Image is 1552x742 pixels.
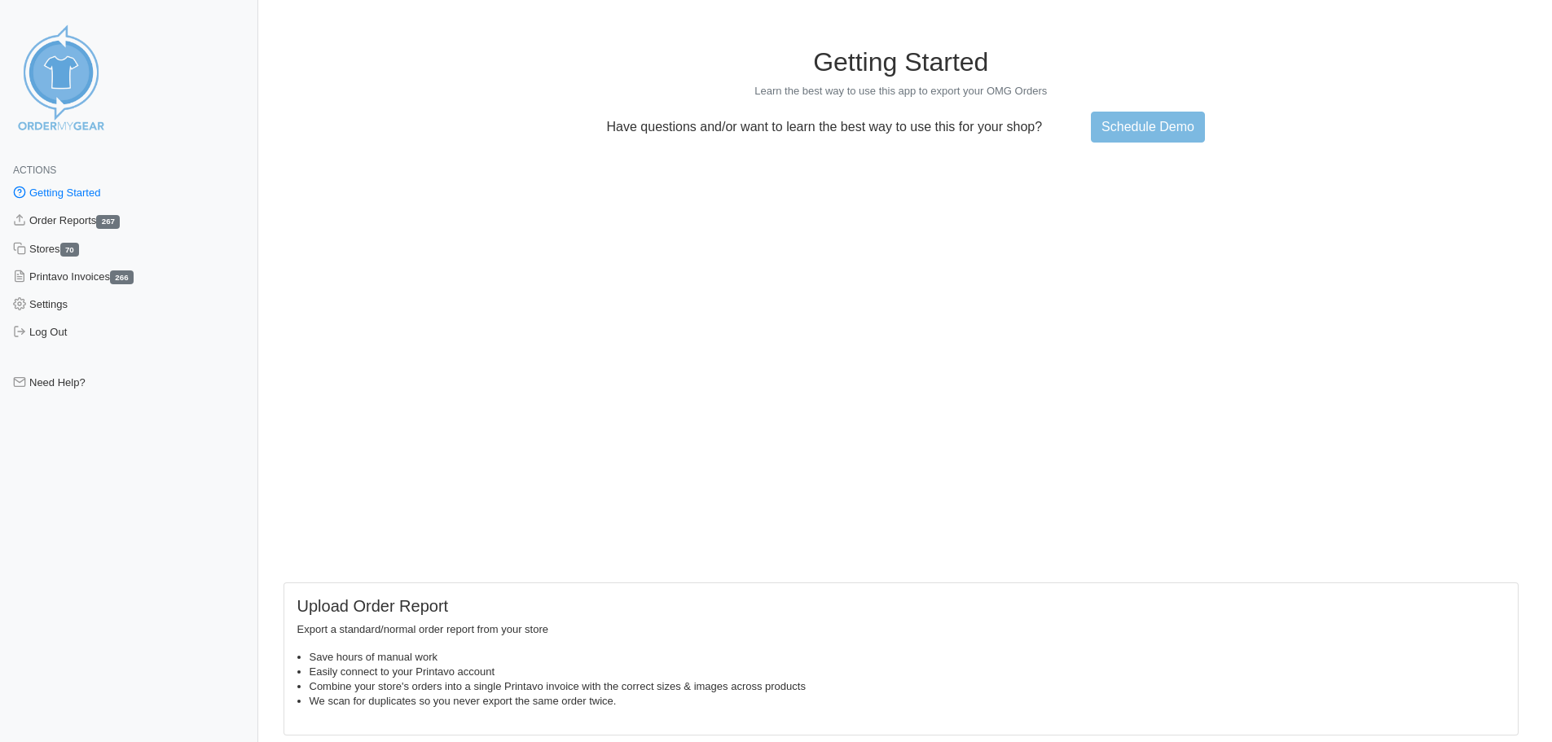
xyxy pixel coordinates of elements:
[284,84,1519,99] p: Learn the best way to use this app to export your OMG Orders
[60,243,80,257] span: 70
[1091,112,1205,143] a: Schedule Demo
[110,270,134,284] span: 266
[310,694,1506,709] li: We scan for duplicates so you never export the same order twice.
[310,679,1506,694] li: Combine your store's orders into a single Printavo invoice with the correct sizes & images across...
[297,622,1506,637] p: Export a standard/normal order report from your store
[310,650,1506,665] li: Save hours of manual work
[96,215,120,229] span: 267
[13,165,56,176] span: Actions
[284,46,1519,77] h1: Getting Started
[297,596,1506,616] h5: Upload Order Report
[597,120,1053,134] p: Have questions and/or want to learn the best way to use this for your shop?
[310,665,1506,679] li: Easily connect to your Printavo account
